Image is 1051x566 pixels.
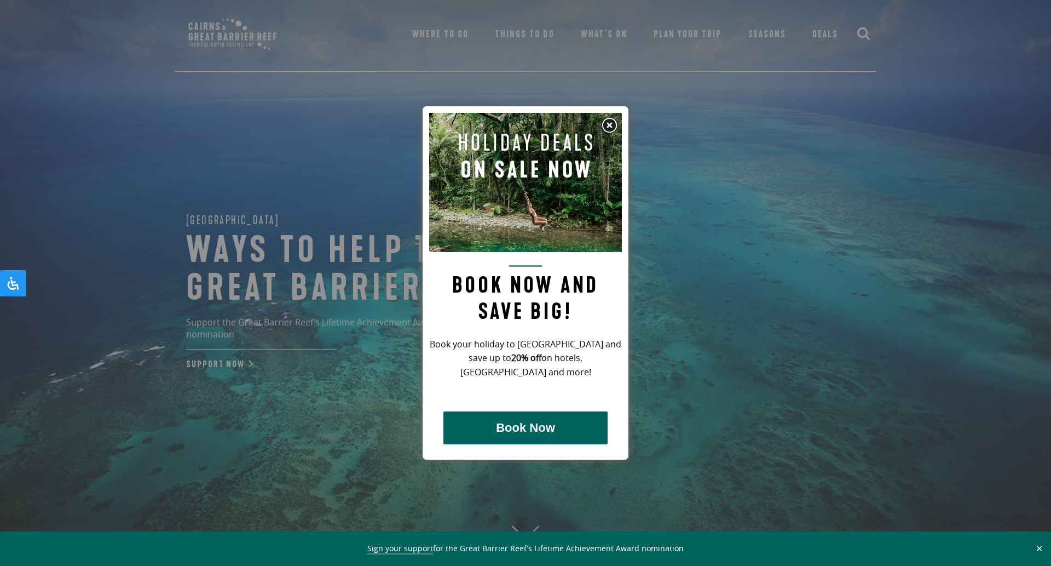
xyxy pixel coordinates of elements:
span: for the Great Barrier Reef’s Lifetime Achievement Award nomination [367,543,684,554]
svg: Open Accessibility Panel [7,277,20,290]
button: Close [1033,544,1046,553]
img: Close [601,117,617,134]
button: Book Now [443,411,608,444]
p: Book your holiday to [GEOGRAPHIC_DATA] and save up to on hotels, [GEOGRAPHIC_DATA] and more! [429,338,622,380]
img: Pop up image for Holiday Packages [429,113,622,252]
h2: Book now and save big! [429,265,622,325]
strong: 20% off [511,352,541,364]
a: Sign your support [367,543,433,554]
